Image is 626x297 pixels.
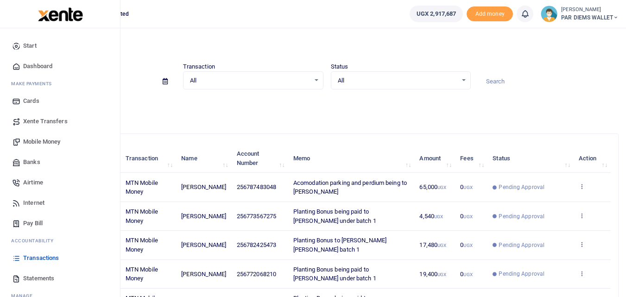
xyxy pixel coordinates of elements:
span: Internet [23,198,44,208]
span: Pending Approval [499,270,544,278]
span: Transactions [23,253,59,263]
span: PAR DIEMS WALLET [561,13,619,22]
a: Add money [467,10,513,17]
span: ake Payments [16,80,52,87]
p: Download [35,101,619,110]
a: Mobile Money [7,132,113,152]
h4: Transactions [35,40,619,50]
span: Pay Bill [23,219,43,228]
a: Statements [7,268,113,289]
span: 4,540 [419,213,443,220]
span: 65,000 [419,183,446,190]
span: Planting Bonus to [PERSON_NAME] [PERSON_NAME] batch 1 [293,237,386,253]
span: UGX 2,917,687 [417,9,456,19]
small: UGX [434,214,443,219]
span: Mobile Money [23,137,60,146]
img: logo-large [38,7,83,21]
span: Planting Bonus being paid to [PERSON_NAME] under batch 1 [293,208,376,224]
span: [PERSON_NAME] [181,213,226,220]
span: Dashboard [23,62,52,71]
span: Banks [23,158,40,167]
th: Name: activate to sort column ascending [176,144,232,173]
span: 19,400 [419,271,446,278]
th: Status: activate to sort column ascending [487,144,574,173]
small: UGX [437,185,446,190]
small: UGX [463,243,472,248]
th: Amount: activate to sort column ascending [414,144,455,173]
span: Pending Approval [499,212,544,221]
span: Start [23,41,37,51]
span: 256773567275 [237,213,276,220]
a: profile-user [PERSON_NAME] PAR DIEMS WALLET [541,6,619,22]
img: profile-user [541,6,557,22]
label: Transaction [183,62,215,71]
span: 17,480 [419,241,446,248]
span: Airtime [23,178,43,187]
span: 0 [460,271,472,278]
input: Search [478,74,619,89]
span: MTN Mobile Money [126,208,158,224]
span: Planting Bonus being paid to [PERSON_NAME] under batch 1 [293,266,376,282]
span: MTN Mobile Money [126,179,158,196]
li: M [7,76,113,91]
a: Pay Bill [7,213,113,234]
span: Xente Transfers [23,117,68,126]
a: Dashboard [7,56,113,76]
span: Pending Approval [499,183,544,191]
li: Toup your wallet [467,6,513,22]
li: Wallet ballance [406,6,467,22]
a: Xente Transfers [7,111,113,132]
small: UGX [437,243,446,248]
li: Ac [7,234,113,248]
span: Pending Approval [499,241,544,249]
span: Add money [467,6,513,22]
span: 256782425473 [237,241,276,248]
th: Account Number: activate to sort column ascending [232,144,288,173]
span: countability [18,237,53,244]
span: All [190,76,310,85]
small: UGX [463,214,472,219]
small: UGX [463,185,472,190]
span: [PERSON_NAME] [181,183,226,190]
a: Cards [7,91,113,111]
th: Action: activate to sort column ascending [574,144,611,173]
span: [PERSON_NAME] [181,271,226,278]
a: UGX 2,917,687 [410,6,463,22]
span: 256772068210 [237,271,276,278]
span: 0 [460,183,472,190]
span: 0 [460,213,472,220]
label: Status [331,62,348,71]
span: 0 [460,241,472,248]
a: Transactions [7,248,113,268]
th: Memo: activate to sort column ascending [288,144,415,173]
small: [PERSON_NAME] [561,6,619,14]
a: Internet [7,193,113,213]
span: MTN Mobile Money [126,266,158,282]
th: Fees: activate to sort column ascending [455,144,487,173]
a: Banks [7,152,113,172]
span: All [338,76,458,85]
small: UGX [437,272,446,277]
small: UGX [463,272,472,277]
th: Transaction: activate to sort column ascending [120,144,176,173]
span: MTN Mobile Money [126,237,158,253]
span: Acomodation parking and perdium being to [PERSON_NAME] [293,179,407,196]
a: Airtime [7,172,113,193]
span: Cards [23,96,39,106]
a: logo-small logo-large logo-large [37,10,83,17]
span: Statements [23,274,54,283]
span: [PERSON_NAME] [181,241,226,248]
span: 256787483048 [237,183,276,190]
a: Start [7,36,113,56]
